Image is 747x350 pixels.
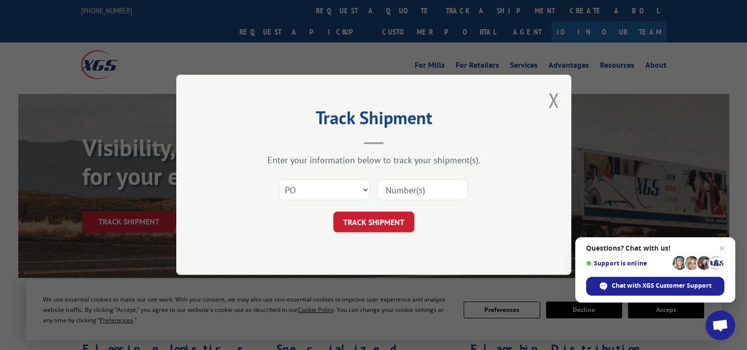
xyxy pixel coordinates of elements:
[586,244,724,252] span: Questions? Chat with us!
[716,242,728,254] span: Close chat
[377,180,468,201] input: Number(s)
[333,212,414,233] button: TRACK SHIPMENT
[586,260,669,267] span: Support is online
[548,87,559,113] button: Close modal
[612,281,711,290] span: Chat with XGS Customer Support
[226,111,522,130] h2: Track Shipment
[706,310,735,340] div: Open chat
[226,155,522,166] div: Enter your information below to track your shipment(s).
[586,277,724,296] div: Chat with XGS Customer Support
